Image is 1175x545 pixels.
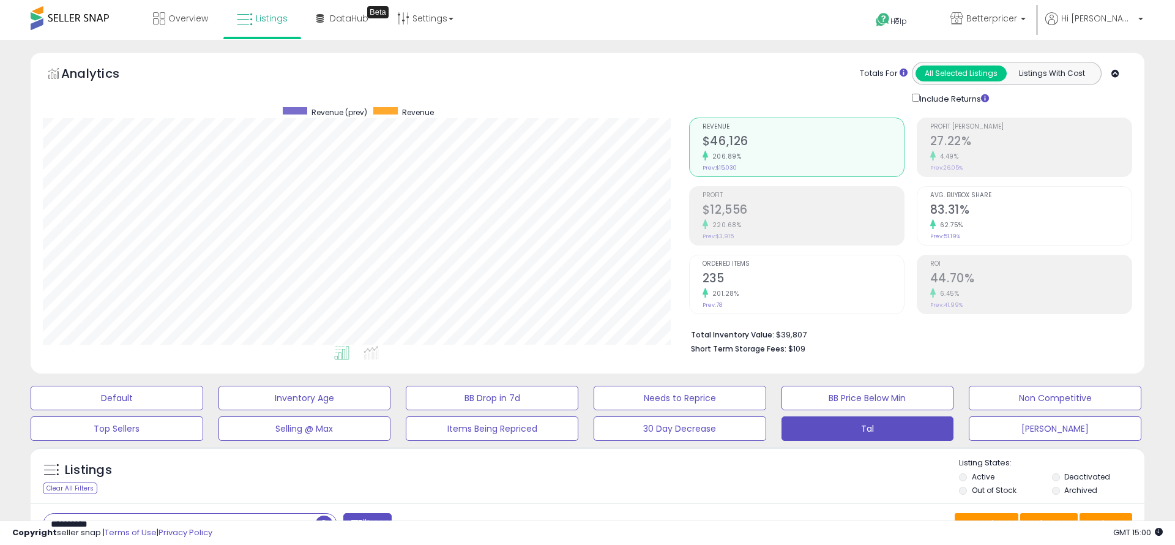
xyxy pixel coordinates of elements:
[12,527,212,539] div: seller snap | |
[703,203,904,219] h2: $12,556
[43,483,97,494] div: Clear All Filters
[936,152,959,161] small: 4.49%
[866,3,931,40] a: Help
[708,152,742,161] small: 206.89%
[703,233,734,240] small: Prev: $3,915
[860,68,908,80] div: Totals For
[1064,472,1110,482] label: Deactivated
[1113,527,1163,538] span: 2025-10-13 15:00 GMT
[930,134,1132,151] h2: 27.22%
[703,192,904,199] span: Profit
[708,220,742,230] small: 220.68%
[406,416,578,441] button: Items Being Repriced
[930,203,1132,219] h2: 83.31%
[930,192,1132,199] span: Avg. Buybox Share
[969,416,1141,441] button: [PERSON_NAME]
[594,386,766,410] button: Needs to Reprice
[691,326,1123,341] li: $39,807
[930,164,963,171] small: Prev: 26.05%
[594,416,766,441] button: 30 Day Decrease
[972,485,1016,495] label: Out of Stock
[256,12,288,24] span: Listings
[367,6,389,18] div: Tooltip anchor
[703,164,737,171] small: Prev: $15,030
[703,271,904,288] h2: 235
[930,124,1132,130] span: Profit [PERSON_NAME]
[691,344,786,354] b: Short Term Storage Fees:
[936,220,963,230] small: 62.75%
[12,527,57,538] strong: Copyright
[959,457,1144,469] p: Listing States:
[703,124,904,130] span: Revenue
[930,271,1132,288] h2: 44.70%
[65,462,112,479] h5: Listings
[781,416,954,441] button: Tal
[31,416,203,441] button: Top Sellers
[691,329,774,340] b: Total Inventory Value:
[703,261,904,268] span: Ordered Items
[1061,12,1135,24] span: Hi [PERSON_NAME]
[930,261,1132,268] span: ROI
[936,289,960,298] small: 6.45%
[31,386,203,410] button: Default
[903,91,1004,105] div: Include Returns
[168,12,208,24] span: Overview
[972,472,994,482] label: Active
[875,12,890,28] i: Get Help
[969,386,1141,410] button: Non Competitive
[708,289,739,298] small: 201.28%
[1064,485,1097,495] label: Archived
[402,107,434,118] span: Revenue
[1045,12,1143,40] a: Hi [PERSON_NAME]
[406,386,578,410] button: BB Drop in 7d
[781,386,954,410] button: BB Price Below Min
[930,301,963,309] small: Prev: 41.99%
[311,107,367,118] span: Revenue (prev)
[930,233,960,240] small: Prev: 51.19%
[788,343,805,355] span: $109
[703,301,722,309] small: Prev: 78
[330,12,368,24] span: DataHub
[916,66,1007,81] button: All Selected Listings
[61,65,143,85] h5: Analytics
[703,134,904,151] h2: $46,126
[218,386,391,410] button: Inventory Age
[218,416,391,441] button: Selling @ Max
[966,12,1017,24] span: Betterpricer
[1006,66,1097,81] button: Listings With Cost
[890,16,907,26] span: Help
